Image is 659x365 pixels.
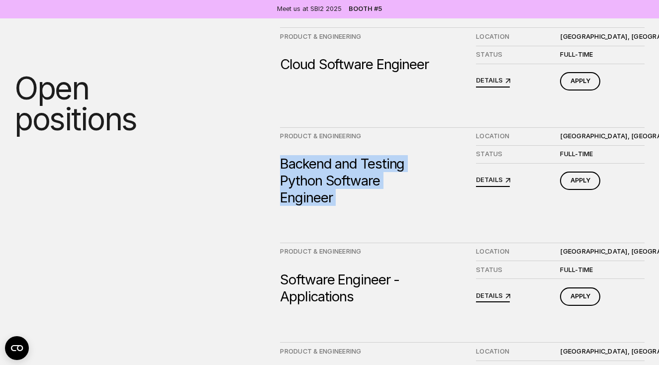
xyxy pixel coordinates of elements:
div: Full-Time [560,51,593,59]
div: Product & Engineering [280,33,361,41]
span: APPLY [570,77,590,85]
a: DETAILS [476,77,510,87]
a: APPLY [560,72,600,91]
span: APPLY [570,177,590,184]
div: STATUS [476,51,503,59]
span: APPLY [570,292,590,300]
a: DETAILS [476,292,510,302]
a: APPLY [560,287,600,306]
a: Booth #5 [349,6,382,12]
div: Product & Engineering [280,132,361,141]
div: Full-time [560,150,593,159]
div: Location [476,33,509,41]
div: Location [476,132,509,141]
div: Software Engineer - Applications [280,271,432,305]
h1: Open positions [14,73,166,134]
span: DETAILS [476,77,503,84]
div: Meet us at SBI2 2025 [277,4,342,14]
div: Location [476,348,509,356]
div: Backend and Testing Python Software Engineer [280,155,432,206]
button: Open CMP widget [5,336,29,360]
span: DETAILS [476,292,503,299]
div: Product & Engineering [280,348,361,356]
div: Cloud Software Engineer [280,56,432,73]
div: STATUS [476,266,503,274]
div: STATUS [476,150,503,159]
span: DETAILS [476,176,503,183]
a: DETAILS [476,177,510,186]
div: Product & Engineering [280,248,361,256]
div: Location [476,248,509,256]
div: Full-Time [560,266,593,274]
a: APPLY [560,172,600,190]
